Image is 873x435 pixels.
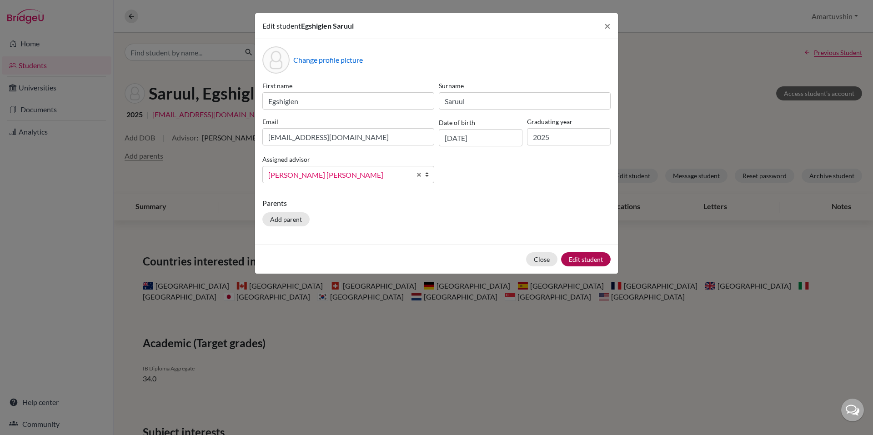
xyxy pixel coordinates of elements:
[268,169,411,181] span: [PERSON_NAME] [PERSON_NAME]
[262,212,310,226] button: Add parent
[526,252,557,266] button: Close
[262,21,301,30] span: Edit student
[262,117,434,126] label: Email
[262,81,434,90] label: First name
[439,118,475,127] label: Date of birth
[439,81,611,90] label: Surname
[597,13,618,39] button: Close
[439,129,522,146] input: dd/mm/yyyy
[604,19,611,32] span: ×
[20,6,39,15] span: Help
[527,117,611,126] label: Graduating year
[262,46,290,74] div: Profile picture
[262,155,310,164] label: Assigned advisor
[561,252,611,266] button: Edit student
[262,198,611,209] p: Parents
[301,21,354,30] span: Egshiglen Saruul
